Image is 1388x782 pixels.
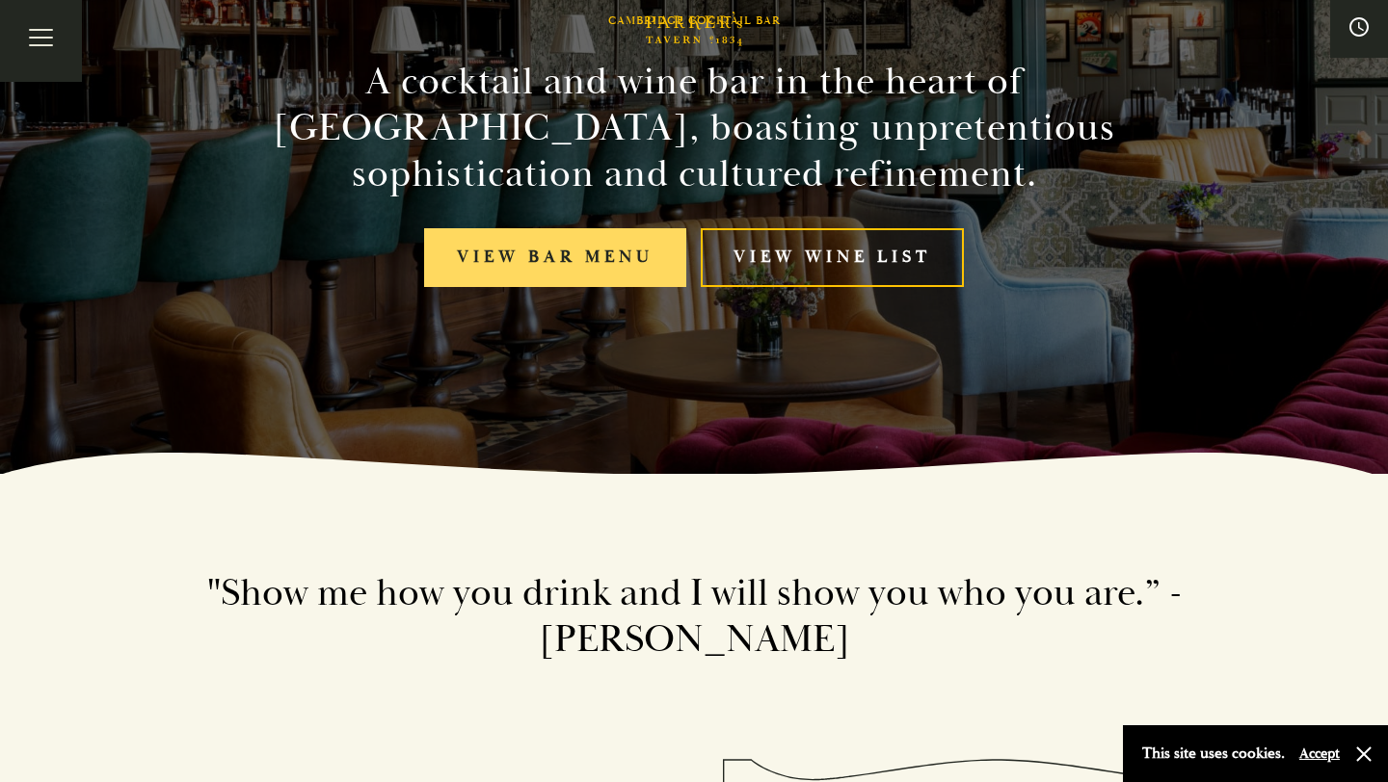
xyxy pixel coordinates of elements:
h2: A cocktail and wine bar in the heart of [GEOGRAPHIC_DATA], boasting unpretentious sophistication ... [254,59,1134,197]
button: Close and accept [1354,744,1374,764]
button: Accept [1299,744,1340,763]
h1: Cambridge Cocktail Bar [608,14,781,28]
a: View Wine List [701,228,964,287]
a: View bar menu [424,228,686,287]
h2: "Show me how you drink and I will show you who you are.” - [PERSON_NAME] [145,570,1243,663]
p: This site uses cookies. [1142,740,1285,768]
